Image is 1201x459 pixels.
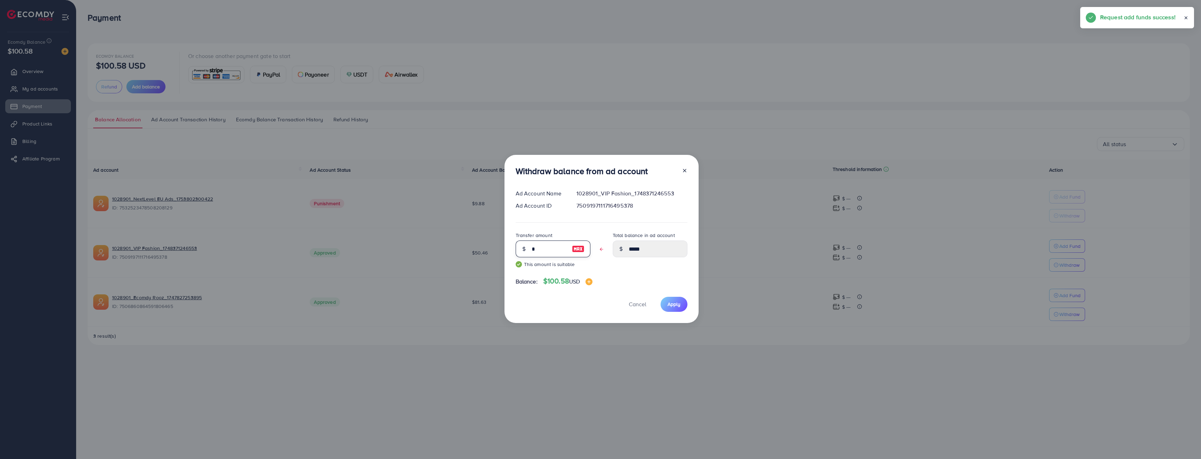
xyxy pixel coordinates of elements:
[510,202,571,210] div: Ad Account ID
[516,278,538,286] span: Balance:
[1171,428,1196,454] iframe: Chat
[516,261,590,268] small: This amount is suitable
[543,277,593,286] h4: $100.58
[516,261,522,267] img: guide
[516,166,648,176] h3: Withdraw balance from ad account
[516,232,552,239] label: Transfer amount
[620,297,655,312] button: Cancel
[629,300,646,308] span: Cancel
[569,278,580,285] span: USD
[613,232,675,239] label: Total balance in ad account
[668,301,680,308] span: Apply
[661,297,687,312] button: Apply
[571,189,693,198] div: 1028901_VIP Fashion_1748371246553
[510,189,571,198] div: Ad Account Name
[572,245,584,253] img: image
[571,202,693,210] div: 7509197111716495378
[585,278,592,285] img: image
[1100,13,1176,22] h5: Request add funds success!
